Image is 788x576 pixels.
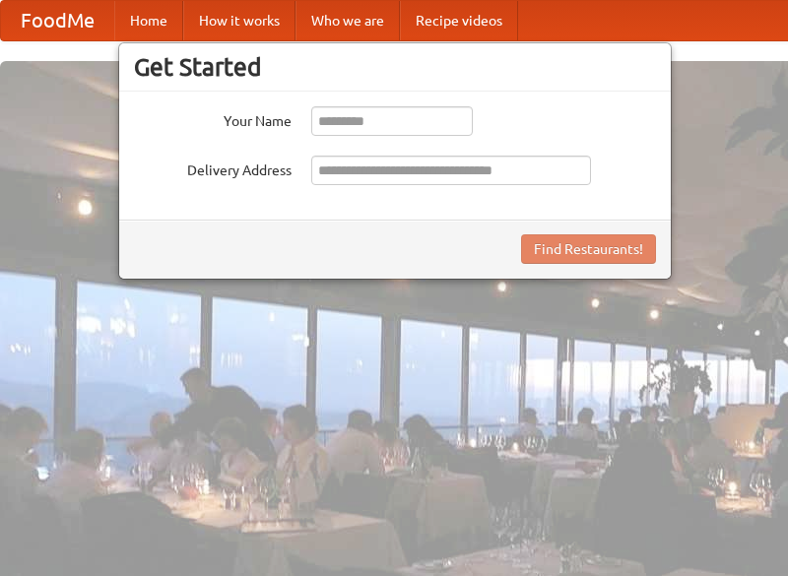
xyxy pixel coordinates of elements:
label: Delivery Address [134,156,292,180]
h3: Get Started [134,52,656,82]
a: How it works [183,1,295,40]
a: Recipe videos [400,1,518,40]
a: Home [114,1,183,40]
button: Find Restaurants! [521,234,656,264]
a: FoodMe [1,1,114,40]
label: Your Name [134,106,292,131]
a: Who we are [295,1,400,40]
